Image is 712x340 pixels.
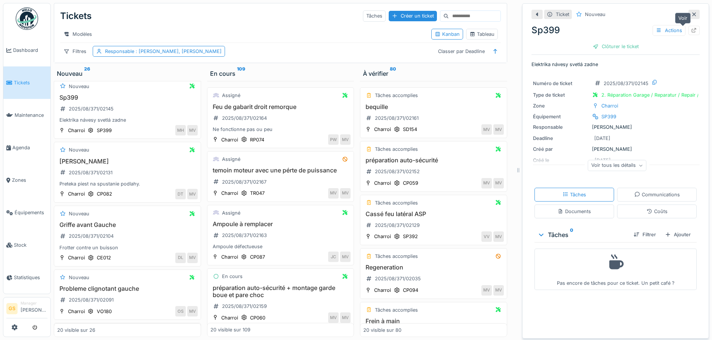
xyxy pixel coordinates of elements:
[340,312,351,323] div: MV
[533,102,589,109] div: Zone
[375,115,419,122] div: 2025/08/371/02161
[375,92,418,99] div: Tâches accomplies
[221,190,238,197] div: Charroi
[328,134,339,145] div: PW
[15,209,47,216] span: Équipements
[375,146,418,153] div: Tâches accomplies
[558,208,591,215] div: Documents
[222,303,267,310] div: 2025/08/371/02159
[14,241,47,249] span: Stock
[175,189,186,199] div: DT
[533,80,589,87] div: Numéro de ticket
[57,94,198,101] h3: Sp399
[653,25,685,36] div: Actions
[601,113,616,120] div: SP399
[403,287,418,294] div: CP094
[187,253,198,263] div: MV
[97,190,112,197] div: CP082
[375,306,418,314] div: Tâches accomplies
[403,180,418,187] div: CP059
[481,231,492,242] div: VV
[3,196,50,229] a: Équipements
[250,314,265,321] div: CP060
[60,29,95,40] div: Modèles
[3,66,50,99] a: Tickets
[403,233,418,240] div: SP392
[328,312,339,323] div: MV
[69,83,89,90] div: Nouveau
[3,99,50,131] a: Maintenance
[493,178,504,188] div: MV
[210,103,351,110] h3: Feu de gabarit droit remorque
[221,136,238,143] div: Charroi
[250,253,265,261] div: CP087
[187,189,198,199] div: MV
[221,314,238,321] div: Charroi
[570,230,573,239] sup: 0
[533,113,589,120] div: Équipement
[634,191,680,198] div: Communications
[3,131,50,164] a: Agenda
[14,274,47,281] span: Statistiques
[222,232,267,239] div: 2025/08/371/02163
[631,230,659,240] div: Filtrer
[57,158,198,165] h3: [PERSON_NAME]
[556,11,569,18] div: Ticket
[3,34,50,66] a: Dashboard
[363,210,504,218] h3: Cassé feu latéral ASP
[210,69,351,78] div: En cours
[69,210,89,217] div: Nouveau
[84,69,90,78] sup: 26
[590,41,642,52] div: Clôturer le ticket
[57,116,198,124] div: Elektrika návesy svetlá zadne
[97,127,112,134] div: SP399
[3,261,50,294] a: Statistiques
[375,199,418,206] div: Tâches accomplies
[328,188,339,199] div: MV
[533,91,589,99] div: Type de ticket
[363,10,386,21] div: Tâches
[363,69,504,78] div: À vérifier
[69,296,114,303] div: 2025/08/371/02091
[662,230,694,240] div: Ajouter
[222,92,240,99] div: Assigné
[363,318,504,325] h3: Frein à main
[105,48,222,55] div: Responsable
[210,243,351,250] div: Ampoule défectueuse
[562,191,586,198] div: Tâches
[403,126,417,133] div: SD154
[68,308,85,315] div: Charroi
[588,160,647,171] div: Voir tous les détails
[469,31,494,38] div: Tableau
[533,124,698,131] div: [PERSON_NAME]
[69,169,112,176] div: 2025/08/371/02131
[13,47,47,54] span: Dashboard
[389,11,437,21] div: Créer un ticket
[57,180,198,187] div: Preteka piest na spustanie podlahy.
[604,80,648,87] div: 2025/08/371/02145
[222,178,266,185] div: 2025/08/371/02167
[237,69,245,78] sup: 109
[374,180,391,187] div: Charroi
[57,221,198,228] h3: Griffe avant Gauche
[363,327,401,334] div: 20 visible sur 80
[533,146,589,153] div: Créé par
[481,124,492,135] div: MV
[493,124,504,135] div: MV
[97,308,112,315] div: VO180
[57,327,95,334] div: 20 visible sur 26
[12,177,47,184] span: Zones
[57,244,198,251] div: Frotter contre un buisson
[175,253,186,263] div: DL
[69,146,89,153] div: Nouveau
[340,252,351,262] div: MV
[390,69,396,78] sup: 80
[363,103,504,110] h3: bequille
[533,124,589,131] div: Responsable
[60,46,90,57] div: Filtres
[210,126,351,133] div: Ne fonctionne pas ou peu
[175,125,186,135] div: MH
[374,287,391,294] div: Charroi
[435,31,460,38] div: Kanban
[328,252,339,262] div: JC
